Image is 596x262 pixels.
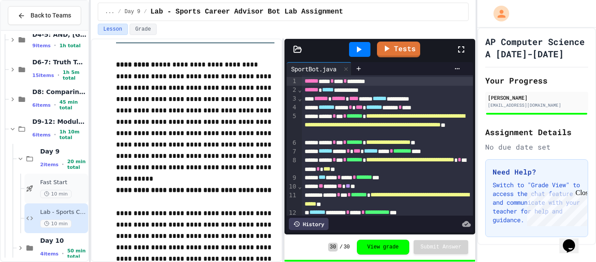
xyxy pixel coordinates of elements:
[67,159,86,170] span: 20 min total
[105,8,115,15] span: ...
[40,237,86,245] span: Day 10
[484,3,511,24] div: My Account
[40,220,72,228] span: 10 min
[287,209,298,217] div: 12
[287,139,298,147] div: 6
[130,24,157,35] button: Grade
[62,161,64,168] span: •
[485,74,588,87] h2: Your Progress
[287,182,298,191] div: 10
[421,244,462,251] span: Submit Answer
[32,43,51,49] span: 9 items
[32,102,51,108] span: 6 items
[32,118,86,126] span: D9-12: Module Wrap Up
[54,101,56,108] span: •
[287,62,352,75] div: SportBot.java
[414,240,469,254] button: Submit Answer
[287,103,298,112] div: 4
[40,209,86,216] span: Lab - Sports Career Advisor Bot Lab Assignment
[488,94,586,101] div: [PERSON_NAME]
[298,86,302,93] span: Fold line
[59,99,86,111] span: 45 min total
[493,181,581,224] p: Switch to "Grade View" to access the chat feature and communicate with your teacher for help and ...
[493,167,581,177] h3: Need Help?
[67,248,86,259] span: 50 min total
[559,227,587,253] iframe: chat widget
[31,11,71,20] span: Back to Teams
[488,102,586,108] div: [EMAIL_ADDRESS][DOMAIN_NAME]
[524,189,587,226] iframe: chat widget
[58,72,59,79] span: •
[40,179,86,186] span: Fast Start
[287,112,298,138] div: 5
[287,174,298,182] div: 9
[144,8,147,15] span: /
[54,42,56,49] span: •
[151,7,343,17] span: Lab - Sports Career Advisor Bot Lab Assignment
[339,244,343,251] span: /
[3,3,60,56] div: Chat with us now!Close
[328,243,338,252] span: 30
[298,183,302,190] span: Fold line
[32,132,51,138] span: 6 items
[125,8,140,15] span: Day 9
[287,64,341,73] div: SportBot.java
[32,31,86,38] span: D4-5: AND, [GEOGRAPHIC_DATA], NOT
[287,147,298,156] div: 7
[118,8,121,15] span: /
[485,126,588,138] h2: Assignment Details
[289,218,329,230] div: History
[59,43,81,49] span: 1h total
[40,147,86,155] span: Day 9
[32,88,86,96] span: D8: Comparing Objects
[8,6,81,25] button: Back to Teams
[40,251,58,257] span: 4 items
[485,35,588,60] h1: AP Computer Science A [DATE]-[DATE]
[40,190,72,198] span: 10 min
[287,156,298,174] div: 8
[485,142,588,152] div: No due date set
[59,129,86,140] span: 1h 10m total
[287,86,298,94] div: 2
[287,191,298,209] div: 11
[343,244,349,251] span: 30
[54,131,56,138] span: •
[377,42,420,57] a: Tests
[63,70,86,81] span: 1h 5m total
[32,73,54,78] span: 15 items
[287,94,298,103] div: 3
[287,77,298,86] div: 1
[62,250,64,257] span: •
[32,58,86,66] span: D6-7: Truth Tables & Combinatorics, DeMorgan's Law
[298,95,302,102] span: Fold line
[40,162,58,168] span: 2 items
[357,240,409,255] button: View grade
[98,24,128,35] button: Lesson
